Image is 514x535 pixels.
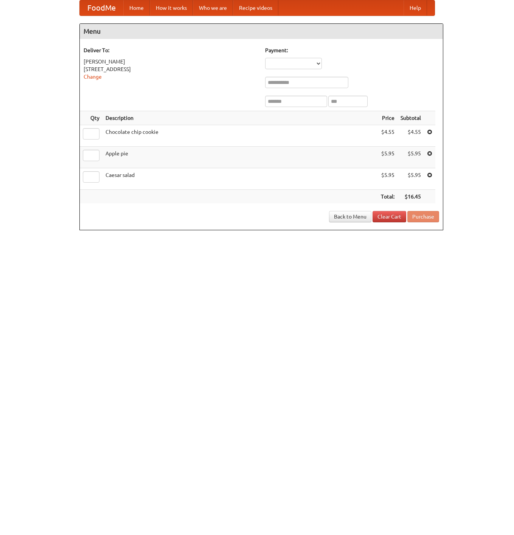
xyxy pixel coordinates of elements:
[404,0,427,16] a: Help
[378,168,398,190] td: $5.95
[80,0,123,16] a: FoodMe
[407,211,439,222] button: Purchase
[398,190,424,204] th: $16.45
[265,47,439,54] h5: Payment:
[123,0,150,16] a: Home
[102,111,378,125] th: Description
[84,47,258,54] h5: Deliver To:
[398,168,424,190] td: $5.95
[84,58,258,65] div: [PERSON_NAME]
[233,0,278,16] a: Recipe videos
[398,125,424,147] td: $4.55
[398,147,424,168] td: $5.95
[80,24,443,39] h4: Menu
[373,211,406,222] a: Clear Cart
[329,211,371,222] a: Back to Menu
[378,147,398,168] td: $5.95
[193,0,233,16] a: Who we are
[102,125,378,147] td: Chocolate chip cookie
[150,0,193,16] a: How it works
[102,168,378,190] td: Caesar salad
[378,125,398,147] td: $4.55
[84,74,102,80] a: Change
[378,111,398,125] th: Price
[378,190,398,204] th: Total:
[398,111,424,125] th: Subtotal
[84,65,258,73] div: [STREET_ADDRESS]
[80,111,102,125] th: Qty
[102,147,378,168] td: Apple pie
